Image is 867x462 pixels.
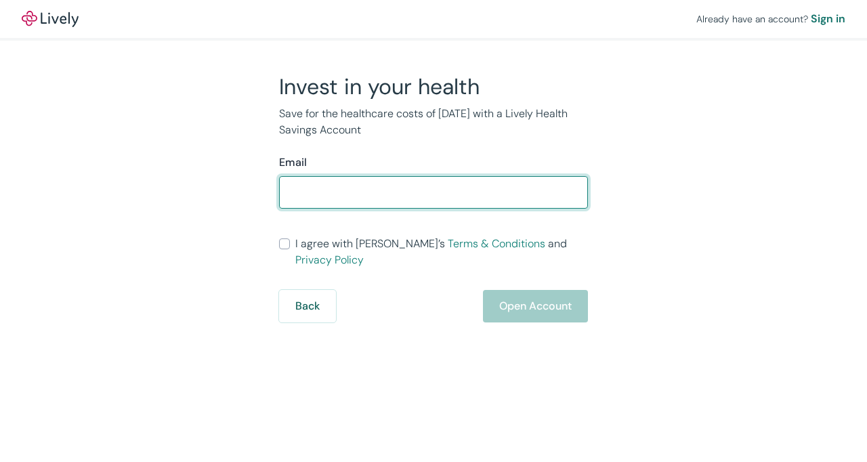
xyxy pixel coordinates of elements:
[279,154,307,171] label: Email
[279,290,336,322] button: Back
[22,11,79,27] img: Lively
[811,11,845,27] a: Sign in
[279,73,588,100] h2: Invest in your health
[696,11,845,27] div: Already have an account?
[295,236,588,268] span: I agree with [PERSON_NAME]’s and
[279,106,588,138] p: Save for the healthcare costs of [DATE] with a Lively Health Savings Account
[295,253,364,267] a: Privacy Policy
[448,236,545,251] a: Terms & Conditions
[22,11,79,27] a: LivelyLively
